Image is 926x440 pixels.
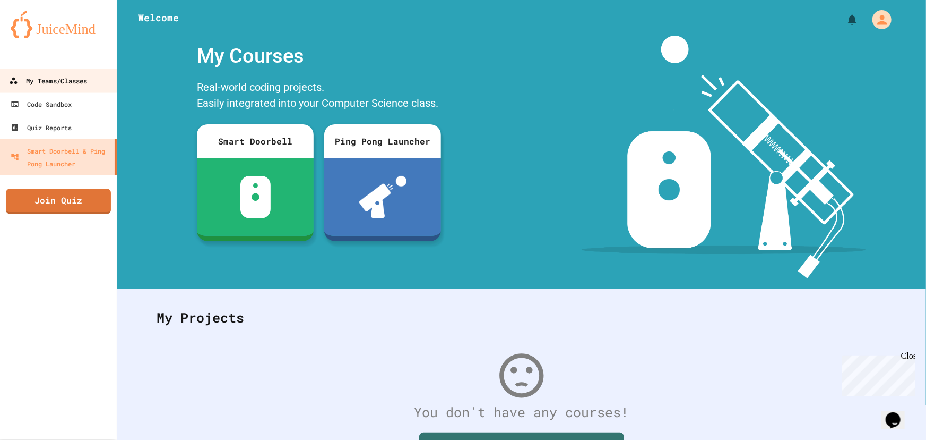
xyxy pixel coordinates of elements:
div: My Teams/Classes [9,74,87,88]
iframe: chat widget [838,351,915,396]
div: My Courses [192,36,446,77]
div: Chat with us now!Close [4,4,73,67]
div: Code Sandbox [11,98,72,111]
div: Real-world coding projects. Easily integrated into your Computer Science class. [192,77,446,116]
img: sdb-white.svg [240,176,271,218]
div: My Projects [146,297,897,339]
div: Smart Doorbell [197,124,314,158]
div: You don't have any courses! [146,402,897,422]
div: My Notifications [826,11,861,29]
div: Quiz Reports [11,121,72,134]
iframe: chat widget [881,397,915,429]
div: My Account [861,7,894,32]
div: Smart Doorbell & Ping Pong Launcher [11,145,110,170]
img: banner-image-my-projects.png [582,36,866,278]
a: Join Quiz [6,189,111,214]
img: ppl-with-ball.png [359,176,406,218]
img: logo-orange.svg [11,11,106,38]
div: Ping Pong Launcher [324,124,441,158]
